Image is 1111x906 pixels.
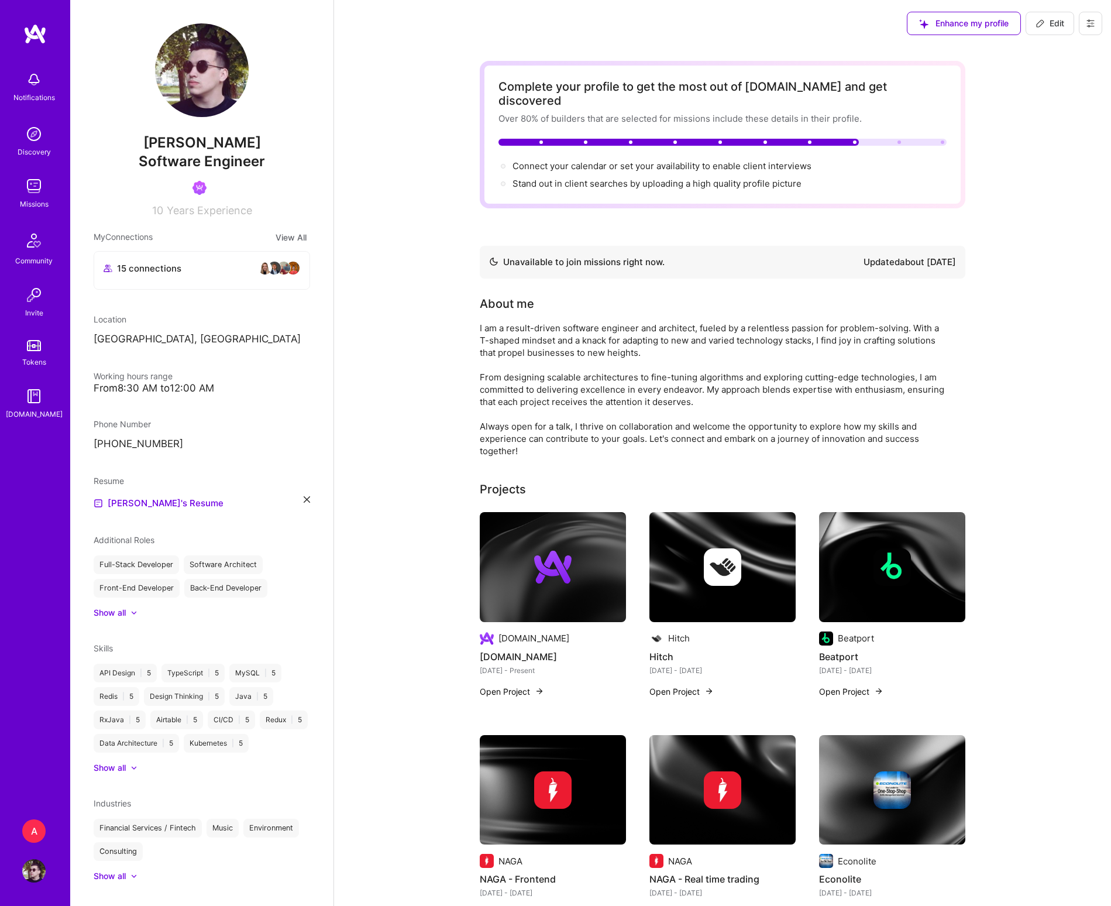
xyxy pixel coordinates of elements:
span: Enhance my profile [919,18,1009,29]
span: Phone Number [94,419,151,429]
p: [GEOGRAPHIC_DATA], [GEOGRAPHIC_DATA] [94,332,310,346]
img: Company logo [704,548,741,586]
div: Front-End Developer [94,579,180,598]
span: | [186,715,188,725]
button: Edit [1026,12,1074,35]
img: Resume [94,499,103,508]
span: 15 connections [117,262,181,274]
div: I am a result-driven software engineer and architect, fueled by a relentless passion for problem-... [480,322,948,457]
button: View All [272,231,310,244]
div: NAGA [668,855,692,867]
div: TypeScript 5 [161,664,225,682]
span: 10 [152,204,163,217]
div: Location [94,313,310,325]
span: | [264,668,267,678]
img: Company logo [534,548,572,586]
div: [DATE] - [DATE] [649,887,796,899]
div: Show all [94,870,126,882]
img: arrow-right [535,687,544,696]
span: Skills [94,643,113,653]
span: | [291,715,293,725]
h4: NAGA - Frontend [480,871,626,887]
a: [PERSON_NAME]'s Resume [94,496,223,510]
img: avatar [258,261,272,275]
div: [DATE] - [DATE] [819,887,965,899]
img: avatar [286,261,300,275]
div: Unavailable to join missions right now. [489,255,665,269]
img: tokens [27,340,41,351]
a: A [19,819,49,843]
span: | [162,739,164,748]
div: Consulting [94,842,143,861]
span: | [208,668,210,678]
span: Edit [1036,18,1064,29]
span: | [238,715,240,725]
img: Company logo [873,771,911,809]
span: Years Experience [167,204,252,217]
div: Over 80% of builders that are selected for missions include these details in their profile. [498,112,947,125]
div: MySQL 5 [229,664,281,682]
img: discovery [22,122,46,146]
span: | [122,692,125,701]
img: avatar [267,261,281,275]
img: cover [819,512,965,622]
div: [DATE] - Present [480,664,626,677]
div: Stand out in client searches by uploading a high quality profile picture [512,177,802,190]
div: Java 5 [229,687,273,706]
img: arrow-right [704,687,714,696]
img: cover [480,735,626,845]
a: User Avatar [19,859,49,883]
img: Availability [489,257,498,266]
span: Connect your calendar or set your availability to enable client interviews [512,160,811,171]
img: avatar [277,261,291,275]
h4: Beatport [819,649,965,664]
div: Design Thinking 5 [144,687,225,706]
img: Been on Mission [192,181,207,195]
div: Projects [480,481,526,498]
img: Company logo [873,548,911,586]
div: Hitch [668,632,690,644]
button: Open Project [649,685,714,698]
div: Music [207,819,239,838]
p: [PHONE_NUMBER] [94,437,310,451]
img: Company logo [534,771,572,809]
span: Resume [94,476,124,486]
span: Software Engineer [139,153,265,170]
div: Full-Stack Developer [94,555,179,574]
span: | [232,739,234,748]
div: [DOMAIN_NAME] [498,632,569,644]
span: | [140,668,142,678]
img: Invite [22,283,46,307]
div: Redis 5 [94,687,139,706]
div: Airtable 5 [150,711,203,729]
div: Econolite [838,855,876,867]
h4: Econolite [819,871,965,887]
img: Company logo [819,632,833,646]
div: [DATE] - [DATE] [480,887,626,899]
img: cover [649,735,796,845]
div: Beatport [838,632,874,644]
span: Industries [94,798,131,808]
div: Discovery [18,146,51,158]
img: Company logo [480,854,494,868]
img: Company logo [649,854,663,868]
div: Notifications [13,91,55,104]
div: Redux 5 [260,711,308,729]
img: bell [22,68,46,91]
div: [DATE] - [DATE] [649,664,796,677]
h4: [DOMAIN_NAME] [480,649,626,664]
img: User Avatar [155,23,249,117]
div: Complete your profile to get the most out of [DOMAIN_NAME] and get discovered [498,80,947,108]
div: NAGA [498,855,522,867]
button: Open Project [819,685,883,698]
div: RxJava 5 [94,711,146,729]
div: Missions [20,198,49,210]
span: | [208,692,210,701]
span: Working hours range [94,371,173,381]
div: Show all [94,607,126,619]
img: cover [819,735,965,845]
div: CI/CD 5 [208,711,255,729]
div: Environment [243,819,299,838]
div: Updated about [DATE] [864,255,956,269]
img: User Avatar [22,859,46,883]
